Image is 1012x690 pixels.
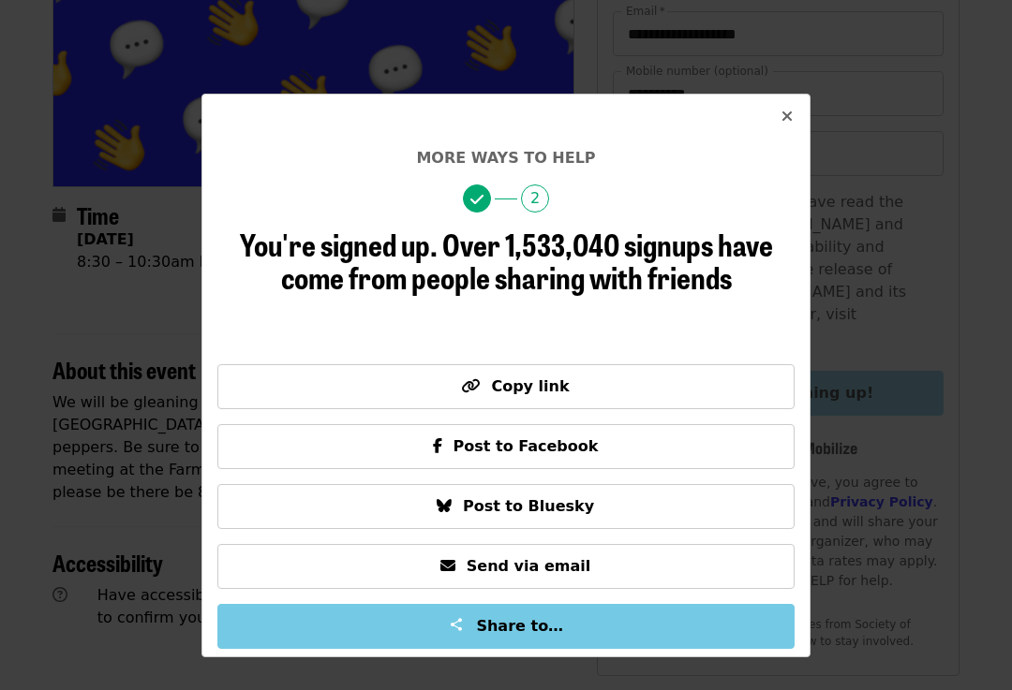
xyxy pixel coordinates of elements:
[467,557,590,575] span: Send via email
[433,437,442,455] i: facebook-f icon
[416,149,595,167] span: More ways to help
[217,484,795,529] button: Post to Bluesky
[476,617,563,635] span: Share to…
[463,497,594,515] span: Post to Bluesky
[281,222,773,299] span: Over 1,533,040 signups have come from people sharing with friends
[240,222,438,266] span: You're signed up.
[217,544,795,589] button: Send via email
[454,437,599,455] span: Post to Facebook
[521,184,549,213] span: 2
[440,557,455,575] i: envelope icon
[449,617,464,632] img: Share
[437,497,452,515] i: bluesky icon
[461,377,480,395] i: link icon
[491,377,569,395] span: Copy link
[217,604,795,649] button: Share to…
[217,364,795,409] button: Copy link
[470,191,484,209] i: check icon
[781,108,793,125] i: times icon
[765,95,810,139] button: Close
[217,424,795,469] button: Post to Facebook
